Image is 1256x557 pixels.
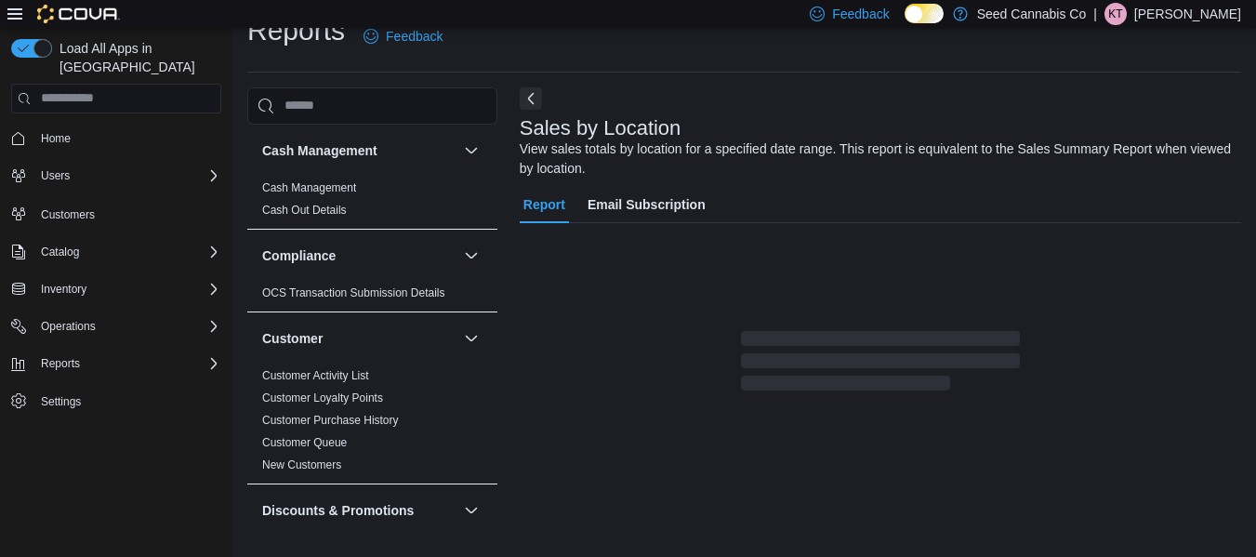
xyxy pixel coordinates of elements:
span: Home [33,126,221,150]
p: | [1093,3,1097,25]
button: Compliance [460,245,483,267]
button: Operations [4,313,229,339]
span: Reports [41,356,80,371]
button: Inventory [33,278,94,300]
button: Customer [262,329,456,348]
button: Cash Management [460,139,483,162]
button: Next [520,87,542,110]
span: Catalog [33,241,221,263]
button: Reports [33,352,87,375]
button: Users [4,163,229,189]
a: Customers [33,204,102,226]
span: Feedback [832,5,889,23]
span: OCS Transaction Submission Details [262,285,445,300]
span: Customer Purchase History [262,413,399,428]
h3: Customer [262,329,323,348]
div: Kalyn Thompson [1104,3,1127,25]
a: Customer Purchase History [262,414,399,427]
span: Dark Mode [905,23,906,24]
a: Cash Management [262,181,356,194]
button: Catalog [33,241,86,263]
span: Load All Apps in [GEOGRAPHIC_DATA] [52,39,221,76]
span: Customer Activity List [262,368,369,383]
button: Operations [33,315,103,338]
span: Catalog [41,245,79,259]
span: Home [41,131,71,146]
button: Cash Management [262,141,456,160]
div: Customer [247,365,497,484]
span: Cash Management [262,180,356,195]
span: Cash Out Details [262,203,347,218]
a: Cash Out Details [262,204,347,217]
span: KT [1108,3,1122,25]
button: Settings [4,388,229,415]
button: Compliance [262,246,456,265]
a: Discounts [262,541,311,554]
button: Customer [460,327,483,350]
a: Customer Activity List [262,369,369,382]
button: Home [4,125,229,152]
span: Customers [33,202,221,225]
button: Reports [4,351,229,377]
span: Settings [33,390,221,413]
span: Loading [741,335,1020,394]
div: Compliance [247,282,497,312]
span: Reports [33,352,221,375]
button: Inventory [4,276,229,302]
h3: Compliance [262,246,336,265]
a: Customer Loyalty Points [262,391,383,404]
h3: Cash Management [262,141,377,160]
a: Customer Queue [262,436,347,449]
div: Cash Management [247,177,497,229]
button: Catalog [4,239,229,265]
nav: Complex example [11,117,221,463]
span: Operations [41,319,96,334]
img: Cova [37,5,120,23]
h3: Discounts & Promotions [262,501,414,520]
h3: Sales by Location [520,117,681,139]
a: Home [33,127,78,150]
span: Inventory [33,278,221,300]
a: Feedback [356,18,450,55]
span: Customers [41,207,95,222]
span: Report [523,186,565,223]
span: Feedback [386,27,443,46]
p: [PERSON_NAME] [1134,3,1241,25]
p: Seed Cannabis Co [977,3,1087,25]
span: Inventory [41,282,86,297]
span: Email Subscription [588,186,706,223]
span: Operations [33,315,221,338]
span: Settings [41,394,81,409]
span: New Customers [262,458,341,472]
span: Customer Loyalty Points [262,391,383,405]
button: Customers [4,200,229,227]
button: Users [33,165,77,187]
span: Users [33,165,221,187]
input: Dark Mode [905,4,944,23]
div: View sales totals by location for a specified date range. This report is equivalent to the Sales ... [520,139,1232,179]
a: New Customers [262,458,341,471]
button: Discounts & Promotions [262,501,456,520]
h1: Reports [247,12,345,49]
span: Customer Queue [262,435,347,450]
a: OCS Transaction Submission Details [262,286,445,299]
span: Discounts [262,540,311,555]
a: Settings [33,391,88,413]
button: Discounts & Promotions [460,499,483,522]
span: Users [41,168,70,183]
